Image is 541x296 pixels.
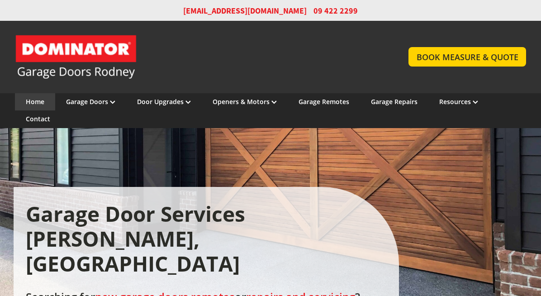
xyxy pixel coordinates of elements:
a: BOOK MEASURE & QUOTE [408,47,526,67]
a: Garage Doors [66,97,115,106]
a: Garage Remotes [299,97,349,106]
a: Resources [439,97,478,106]
a: Door Upgrades [137,97,191,106]
a: [EMAIL_ADDRESS][DOMAIN_NAME] [183,5,307,16]
a: Contact [26,115,50,123]
a: Garage Repairs [371,97,418,106]
a: Home [26,97,44,106]
h1: Garage Door Services [PERSON_NAME], [GEOGRAPHIC_DATA] [26,201,387,277]
a: Openers & Motors [213,97,277,106]
a: Garage Door and Secure Access Solutions homepage [15,34,390,80]
span: 09 422 2299 [313,5,358,16]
